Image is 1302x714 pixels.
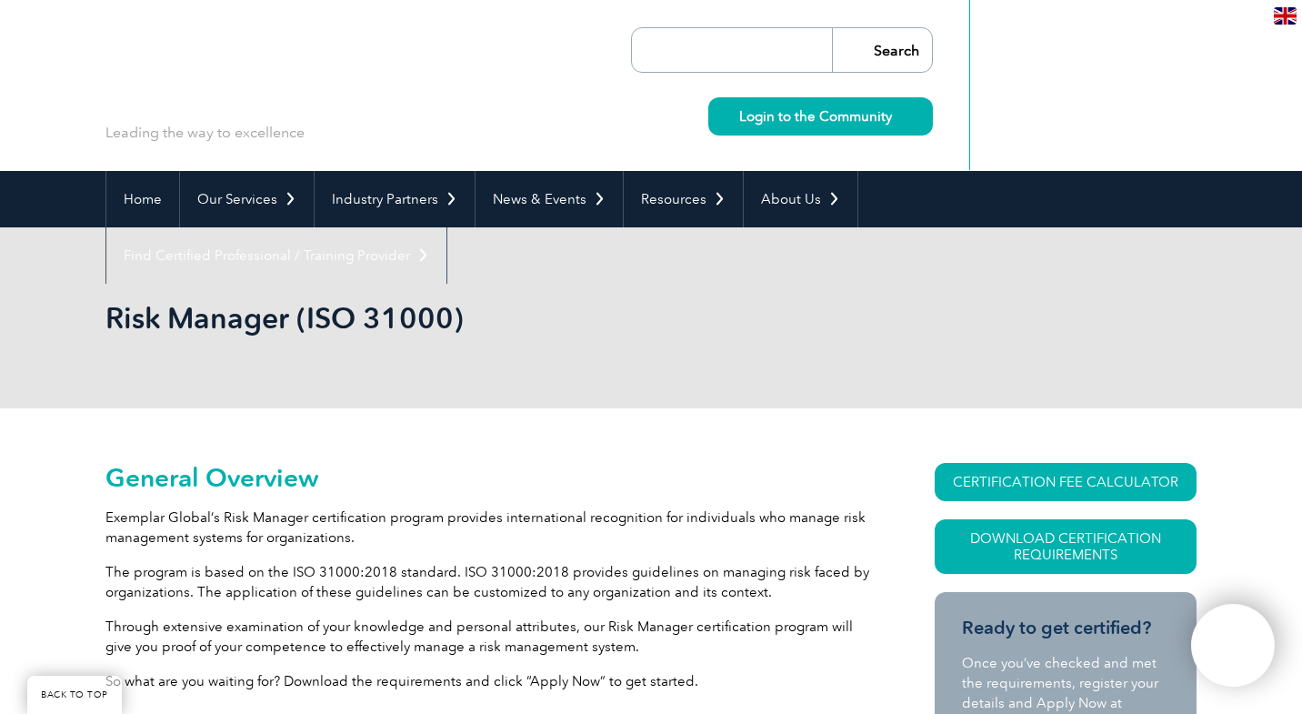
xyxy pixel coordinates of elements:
[180,171,314,227] a: Our Services
[708,97,933,136] a: Login to the Community
[744,171,857,227] a: About Us
[105,617,869,657] p: Through extensive examination of your knowledge and personal attributes, our Risk Manager certifi...
[105,300,804,336] h1: Risk Manager (ISO 31000)
[1210,623,1256,669] img: svg+xml;nitro-empty-id=MTMxNzoxMTY=-1;base64,PHN2ZyB2aWV3Qm94PSIwIDAgNDAwIDQwMCIgd2lkdGg9IjQwMCIg...
[105,562,869,602] p: The program is based on the ISO 31000:2018 standard. ISO 31000:2018 provides guidelines on managi...
[892,111,902,121] img: svg+xml;nitro-empty-id=MzcxOjIyMw==-1;base64,PHN2ZyB2aWV3Qm94PSIwIDAgMTEgMTEiIHdpZHRoPSIxMSIgaGVp...
[27,676,122,714] a: BACK TO TOP
[105,508,869,548] p: Exemplar Global’s Risk Manager certification program provides international recognition for indiv...
[105,123,305,143] p: Leading the way to excellence
[105,671,869,691] p: So what are you waiting for? Download the requirements and click “Apply Now” to get started.
[832,28,932,72] input: Search
[105,463,869,492] h2: General Overview
[476,171,623,227] a: News & Events
[106,171,179,227] a: Home
[624,171,743,227] a: Resources
[106,227,446,284] a: Find Certified Professional / Training Provider
[962,653,1169,713] p: Once you’ve checked and met the requirements, register your details and Apply Now at
[935,463,1197,501] a: CERTIFICATION FEE CALCULATOR
[962,617,1169,639] h3: Ready to get certified?
[1274,7,1297,25] img: en
[315,171,475,227] a: Industry Partners
[935,519,1197,574] a: Download Certification Requirements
